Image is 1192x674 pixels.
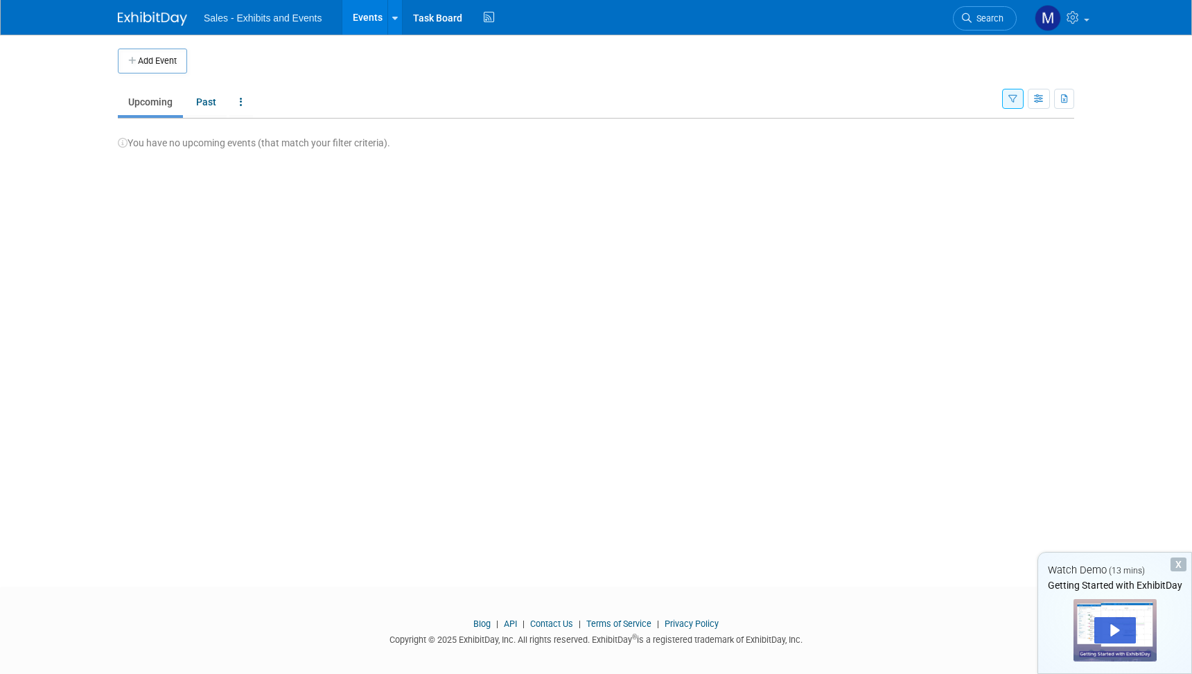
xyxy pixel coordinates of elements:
span: | [575,619,584,629]
a: Upcoming [118,89,183,115]
a: Search [953,6,1017,31]
a: Past [186,89,227,115]
img: ExhibitDay [118,12,187,26]
div: Play [1094,617,1136,643]
img: Melissa Fowler [1035,5,1061,31]
div: Watch Demo [1038,563,1191,578]
span: (13 mins) [1109,566,1145,576]
a: Contact Us [530,619,573,629]
button: Add Event [118,49,187,74]
span: You have no upcoming events (that match your filter criteria). [118,137,390,148]
sup: ® [632,633,637,641]
a: API [504,619,517,629]
a: Terms of Service [586,619,651,629]
a: Privacy Policy [665,619,719,629]
div: Getting Started with ExhibitDay [1038,578,1191,592]
span: Search [972,13,1003,24]
span: | [519,619,528,629]
a: Blog [473,619,491,629]
div: Dismiss [1171,558,1186,571]
span: | [654,619,663,629]
span: | [493,619,502,629]
span: Sales - Exhibits and Events [204,12,322,24]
